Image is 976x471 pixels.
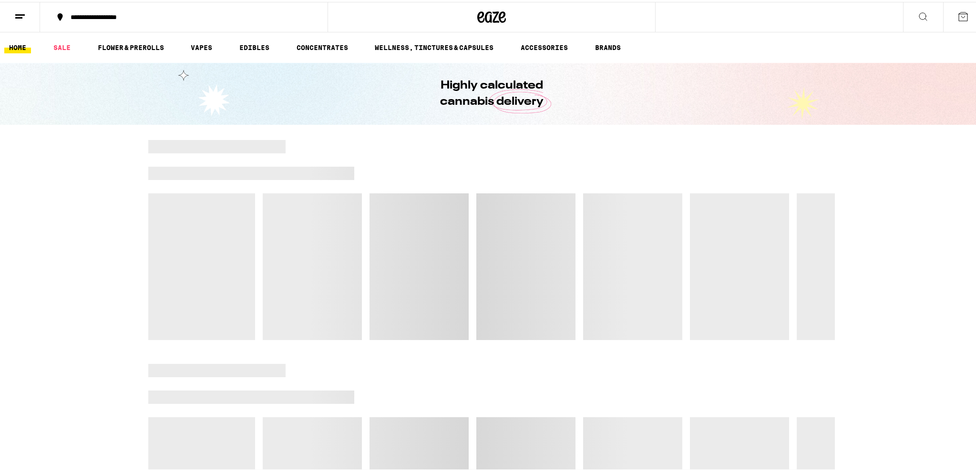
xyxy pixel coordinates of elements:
[590,40,626,51] button: BRANDS
[4,40,31,51] a: HOME
[516,40,573,51] a: ACCESSORIES
[370,40,498,51] a: WELLNESS, TINCTURES & CAPSULES
[186,40,217,51] a: VAPES
[292,40,353,51] a: CONCENTRATES
[49,40,75,51] a: SALE
[235,40,274,51] a: EDIBLES
[413,76,570,108] h1: Highly calculated cannabis delivery
[93,40,169,51] a: FLOWER & PREROLLS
